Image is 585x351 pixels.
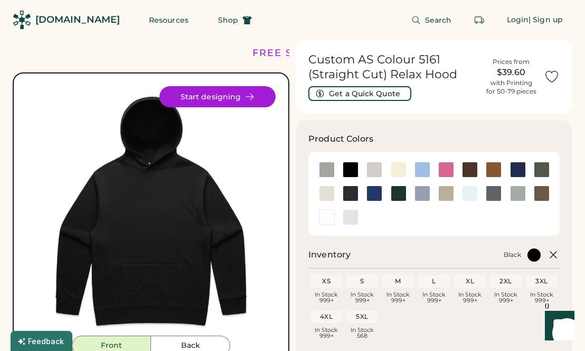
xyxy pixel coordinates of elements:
[420,292,448,303] div: In Stock 999+
[313,277,340,285] div: XS
[528,277,555,285] div: 3XL
[456,277,484,285] div: XL
[308,248,351,261] h2: Inventory
[425,16,452,24] span: Search
[205,10,265,31] button: Shop
[492,277,520,285] div: 2XL
[136,10,201,31] button: Resources
[493,58,530,66] div: Prices from
[308,86,411,101] button: Get a Quick Quote
[384,277,412,285] div: M
[348,312,376,321] div: 5XL
[384,292,412,303] div: In Stock 999+
[504,251,521,259] div: Black
[456,292,484,303] div: In Stock 999+
[529,15,563,25] div: | Sign up
[13,11,31,29] img: Rendered Logo - Screens
[313,327,340,339] div: In Stock 999+
[26,86,276,336] img: 5161 - Black Front Image
[308,133,373,145] h3: Product Colors
[218,16,238,24] span: Shop
[486,79,536,96] div: with Printing for 50-79 pieces
[492,292,520,303] div: In Stock 999+
[420,277,448,285] div: L
[313,292,340,303] div: In Stock 999+
[535,303,580,349] iframe: Front Chat
[313,312,340,321] div: 4XL
[507,15,529,25] div: Login
[469,10,490,31] button: Retrieve an order
[348,277,376,285] div: S
[159,86,276,107] button: Start designing
[26,86,276,336] div: 5161 Style Image
[308,52,478,82] h1: Custom AS Colour 5161 (Straight Cut) Relax Hood
[252,46,343,60] div: FREE SHIPPING
[348,327,376,339] div: In Stock 568
[485,66,537,79] div: $39.60
[35,13,120,26] div: [DOMAIN_NAME]
[348,292,376,303] div: In Stock 999+
[399,10,465,31] button: Search
[528,292,555,303] div: In Stock 999+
